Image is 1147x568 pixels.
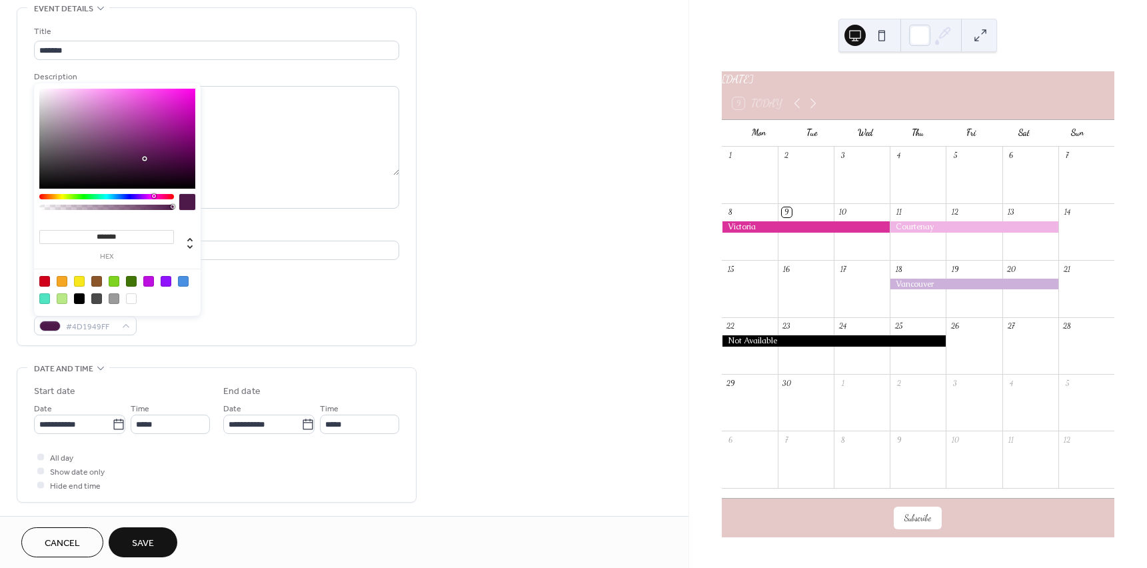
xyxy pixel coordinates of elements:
div: 10 [838,207,848,217]
div: 17 [838,264,848,274]
div: 20 [1006,264,1016,274]
div: Sat [998,120,1051,147]
button: Cancel [21,527,103,557]
div: 5 [950,151,960,161]
div: #4A90E2 [178,276,189,287]
span: All day [50,451,73,465]
span: Date and time [34,362,93,376]
button: Save [109,527,177,557]
div: Fri [944,120,998,147]
div: 21 [1062,264,1072,274]
div: 24 [838,321,848,331]
div: 7 [782,435,792,445]
div: Thu [891,120,944,147]
div: #000000 [74,293,85,304]
div: 11 [1006,435,1016,445]
div: 22 [726,321,736,331]
span: Save [132,537,154,551]
div: Title [34,25,397,39]
div: 7 [1062,151,1072,161]
div: Sun [1050,120,1104,147]
span: Time [320,402,339,416]
div: 27 [1006,321,1016,331]
div: #F5A623 [57,276,67,287]
div: #417505 [126,276,137,287]
div: 1 [838,378,848,388]
div: 8 [726,207,736,217]
div: 15 [726,264,736,274]
div: Start date [34,385,75,399]
div: Victoria [722,221,890,233]
div: 9 [894,435,904,445]
span: Date [34,402,52,416]
div: 30 [782,378,792,388]
div: 2 [894,378,904,388]
span: Hide end time [50,479,101,493]
div: Vancouver [890,279,1058,290]
div: 12 [1062,435,1072,445]
div: 23 [782,321,792,331]
div: #F8E71C [74,276,85,287]
div: 4 [894,151,904,161]
div: 4 [1006,378,1016,388]
div: 13 [1006,207,1016,217]
div: #7ED321 [109,276,119,287]
span: Cancel [45,537,80,551]
div: Wed [838,120,892,147]
div: #8B572A [91,276,102,287]
span: #4D1949FF [66,320,115,334]
div: 14 [1062,207,1072,217]
div: 28 [1062,321,1072,331]
div: 11 [894,207,904,217]
div: 26 [950,321,960,331]
div: 25 [894,321,904,331]
div: 19 [950,264,960,274]
div: 16 [782,264,792,274]
div: Location [34,225,397,239]
button: Subscribe [894,507,942,529]
div: 10 [950,435,960,445]
div: Tue [785,120,838,147]
div: End date [223,385,261,399]
span: Date [223,402,241,416]
div: #9B9B9B [109,293,119,304]
div: #B8E986 [57,293,67,304]
span: Time [131,402,149,416]
div: 9 [782,207,792,217]
div: #FFFFFF [126,293,137,304]
div: 6 [726,435,736,445]
div: 2 [782,151,792,161]
div: Not Available [722,335,946,347]
div: #BD10E0 [143,276,154,287]
div: [DATE] [722,71,1114,87]
div: 8 [838,435,848,445]
div: 3 [838,151,848,161]
div: Description [34,70,397,84]
div: 6 [1006,151,1016,161]
div: 1 [726,151,736,161]
label: hex [39,253,174,261]
div: 18 [894,264,904,274]
div: #D0021B [39,276,50,287]
span: Show date only [50,465,105,479]
div: 3 [950,378,960,388]
div: #9013FE [161,276,171,287]
div: 29 [726,378,736,388]
div: 12 [950,207,960,217]
div: Mon [732,120,786,147]
div: Courtenay [890,221,1058,233]
div: #4A4A4A [91,293,102,304]
span: Event details [34,2,93,16]
div: 5 [1062,378,1072,388]
div: #50E3C2 [39,293,50,304]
